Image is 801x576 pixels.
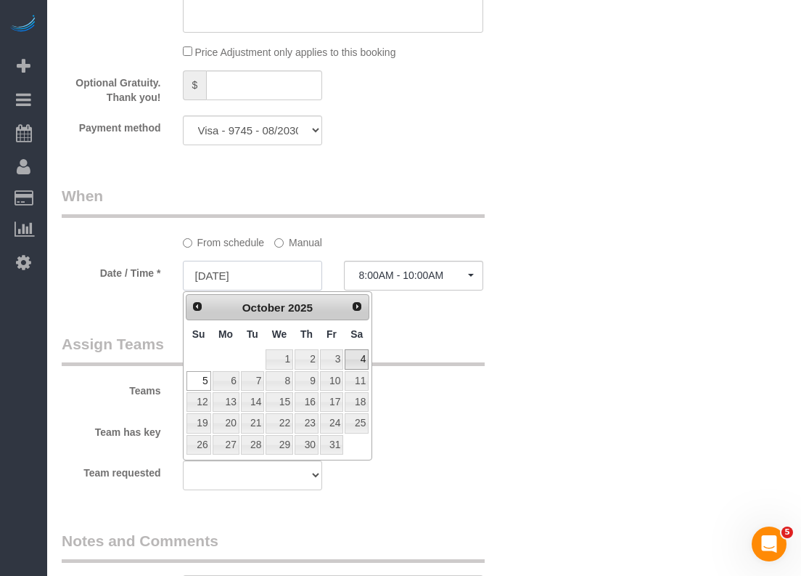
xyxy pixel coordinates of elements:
[183,70,207,100] span: $
[320,349,343,369] a: 3
[51,378,172,398] label: Teams
[51,420,172,439] label: Team has key
[51,70,172,105] label: Optional Gratuity. Thank you!
[345,392,369,412] a: 18
[266,413,293,433] a: 22
[186,392,211,412] a: 12
[183,238,192,248] input: From schedule
[348,296,368,317] a: Next
[218,328,233,340] span: Monday
[320,371,343,391] a: 10
[241,413,264,433] a: 21
[274,238,284,248] input: Manual
[194,46,395,58] span: Price Adjustment only applies to this booking
[241,392,264,412] a: 14
[320,435,343,455] a: 31
[350,328,363,340] span: Saturday
[213,371,239,391] a: 6
[266,435,293,455] a: 29
[351,301,363,312] span: Next
[288,301,313,314] span: 2025
[192,328,205,340] span: Sunday
[266,349,293,369] a: 1
[359,269,468,281] span: 8:00AM - 10:00AM
[752,527,786,561] iframe: Intercom live chat
[192,301,203,312] span: Prev
[62,185,485,218] legend: When
[345,349,369,369] a: 4
[295,413,319,433] a: 23
[300,328,313,340] span: Thursday
[344,261,483,291] button: 8:00AM - 10:00AM
[186,413,211,433] a: 19
[183,261,322,291] input: MM/DD/YYYY
[213,413,239,433] a: 20
[51,461,172,480] label: Team requested
[345,371,369,391] a: 11
[295,435,319,455] a: 30
[326,328,337,340] span: Friday
[188,296,208,317] a: Prev
[266,392,293,412] a: 15
[213,435,239,455] a: 27
[186,435,211,455] a: 26
[295,392,319,412] a: 16
[186,371,211,391] a: 5
[51,115,172,135] label: Payment method
[345,413,369,433] a: 25
[183,230,265,250] label: From schedule
[247,328,258,340] span: Tuesday
[320,413,343,433] a: 24
[62,530,485,563] legend: Notes and Comments
[274,230,322,250] label: Manual
[272,328,287,340] span: Wednesday
[241,435,264,455] a: 28
[62,333,485,366] legend: Assign Teams
[266,371,293,391] a: 8
[320,392,343,412] a: 17
[241,371,264,391] a: 7
[295,349,319,369] a: 2
[295,371,319,391] a: 9
[51,261,172,280] label: Date / Time *
[9,15,38,35] img: Automaid Logo
[213,392,239,412] a: 13
[242,301,285,314] span: October
[781,527,793,538] span: 5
